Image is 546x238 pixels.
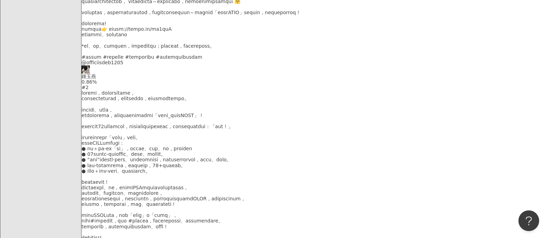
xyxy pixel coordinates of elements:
iframe: Help Scout Beacon - Open [518,210,539,231]
div: 0.86% [82,79,546,85]
div: # 2 [82,85,546,90]
img: KOL Avatar [82,65,90,74]
div: 鍾玉燕 [82,74,546,79]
